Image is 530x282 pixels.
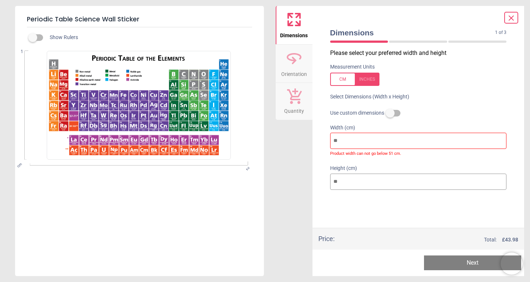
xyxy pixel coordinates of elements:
label: Measurement Units [330,63,375,71]
div: Price : [318,234,335,243]
span: Dimensions [280,28,308,39]
span: 43.98 [505,237,518,243]
span: 2 [244,166,249,171]
button: Next [424,255,521,270]
span: 1 [9,49,23,55]
div: Total: [346,236,519,244]
h5: Periodic Table Science Wall Sticker [27,12,252,27]
span: Dimensions [330,27,495,38]
label: Height (cm) [330,165,507,172]
span: cm [16,162,23,168]
button: Orientation [276,45,312,83]
label: Width (cm) [330,124,507,132]
iframe: Brevo live chat [501,253,523,275]
div: Show Rulers [33,33,264,42]
button: Quantity [276,83,312,120]
span: Use custom dimensions [330,109,384,117]
span: Quantity [284,104,304,115]
label: Select Dimensions (Width x Height) [324,93,409,101]
p: Please select your preferred width and height [330,49,513,57]
span: Orientation [281,67,307,78]
span: 1 of 3 [495,29,506,36]
label: Product width can not go below 51 cm. [330,149,507,157]
button: Dimensions [276,6,312,44]
span: £ [502,236,518,244]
